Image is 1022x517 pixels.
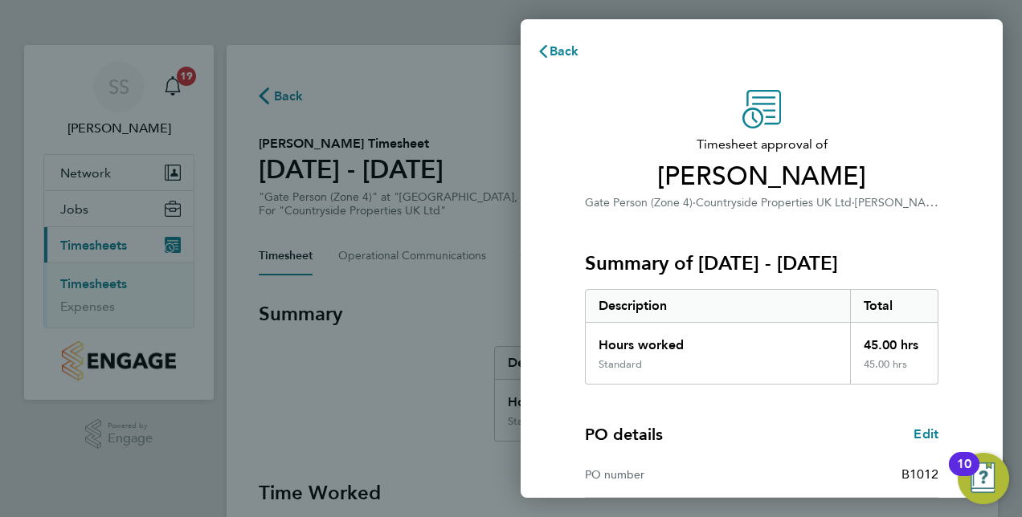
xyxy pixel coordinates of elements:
[585,196,693,210] span: Gate Person (Zone 4)
[599,358,642,371] div: Standard
[914,425,938,444] a: Edit
[693,196,696,210] span: ·
[850,323,938,358] div: 45.00 hrs
[521,35,595,67] button: Back
[696,196,852,210] span: Countryside Properties UK Ltd
[550,43,579,59] span: Back
[585,135,938,154] span: Timesheet approval of
[585,250,938,276] h3: Summary of [DATE] - [DATE]
[850,358,938,384] div: 45.00 hrs
[958,453,1009,504] button: Open Resource Center, 10 new notifications
[585,161,938,193] span: [PERSON_NAME]
[585,289,938,385] div: Summary of 15 - 21 Sep 2025
[957,464,971,485] div: 10
[914,426,938,442] span: Edit
[850,290,938,322] div: Total
[586,323,850,358] div: Hours worked
[855,194,1017,210] span: [PERSON_NAME], Comeytrowe
[901,466,938,482] span: B1012
[585,465,762,484] div: PO number
[852,196,855,210] span: ·
[586,290,850,322] div: Description
[585,423,663,446] h4: PO details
